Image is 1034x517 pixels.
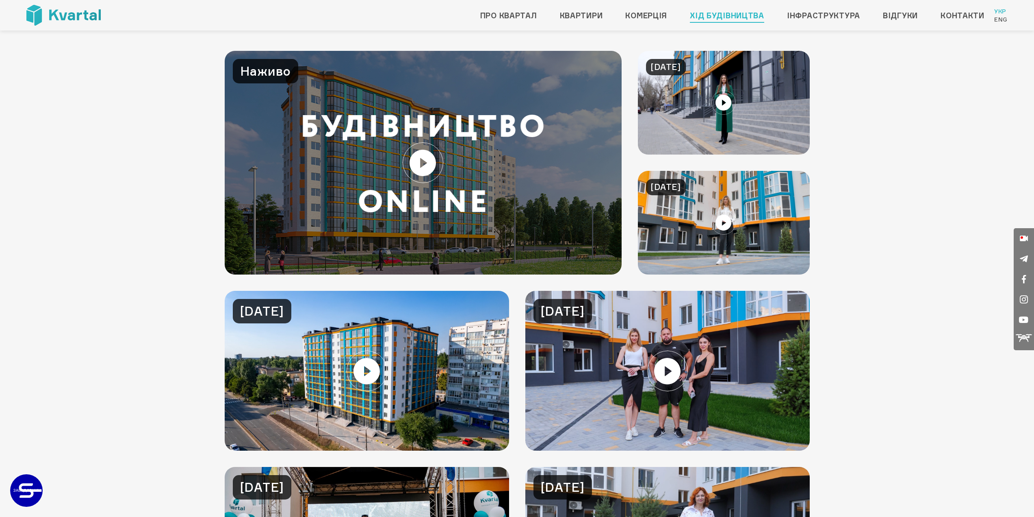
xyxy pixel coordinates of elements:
[787,9,860,22] a: Інфраструктура
[994,15,1008,24] a: Eng
[883,9,918,22] a: Відгуки
[994,7,1008,15] a: Укр
[560,9,603,22] a: Квартири
[525,291,810,451] img: Час знайомитись з власною квартирою!
[638,51,810,155] img: Ідеальне комерційне приміщення для твого бізнесу!
[941,9,984,22] a: Контакти
[625,9,667,22] a: Комерція
[638,171,810,275] img: Welcome до нашого шоуруму у ЖК KVARTAL!
[13,488,41,493] text: ЗАБУДОВНИК
[225,291,509,451] img: Безмежно пишатися добудованим ЖК KVARTAL – це коли не можеш зупинитися говорити про це у соцмережах.
[10,474,43,507] a: ЗАБУДОВНИК
[480,9,537,22] a: Про квартал
[690,9,764,22] a: Хід будівництва
[225,51,622,275] img: Онлайн трансляція
[26,5,101,26] img: Kvartal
